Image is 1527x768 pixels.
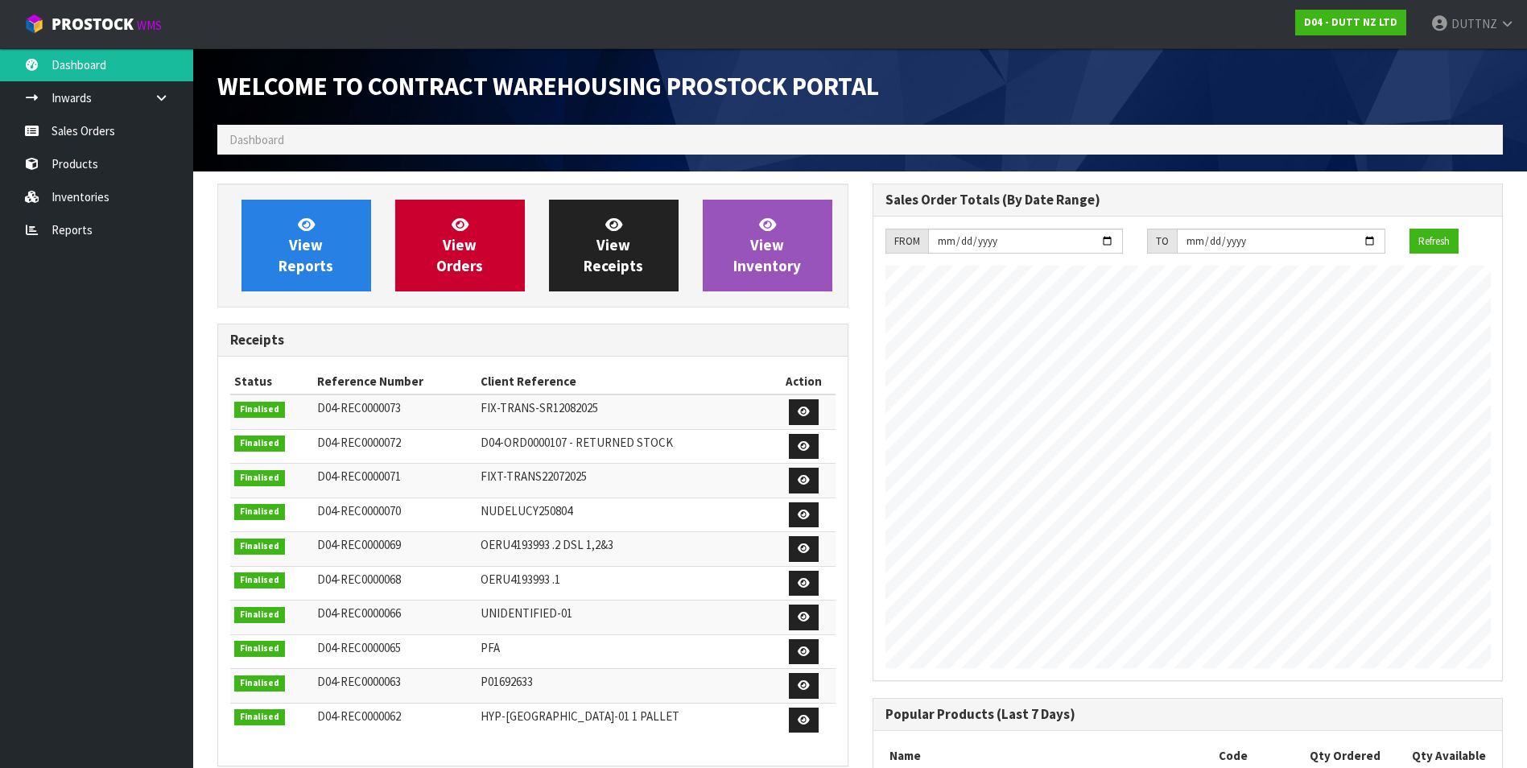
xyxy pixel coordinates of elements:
a: ViewInventory [703,200,832,291]
th: Reference Number [313,369,477,394]
span: UNIDENTIFIED-01 [481,605,572,621]
span: Welcome to Contract Warehousing ProStock Portal [217,70,879,102]
div: TO [1147,229,1177,254]
th: Action [772,369,836,394]
span: D04-REC0000062 [317,708,401,724]
span: DUTTNZ [1451,16,1497,31]
span: D04-REC0000065 [317,640,401,655]
span: Dashboard [229,132,284,147]
span: Finalised [234,504,285,520]
span: Finalised [234,607,285,623]
h3: Receipts [230,332,836,348]
span: D04-ORD0000107 - RETURNED STOCK [481,435,673,450]
a: ViewReports [241,200,371,291]
img: cube-alt.png [24,14,44,34]
span: NUDELUCY250804 [481,503,572,518]
span: Finalised [234,539,285,555]
span: Finalised [234,470,285,486]
th: Client Reference [477,369,772,394]
h3: Sales Order Totals (By Date Range) [885,192,1491,208]
small: WMS [137,18,162,33]
span: View Reports [279,215,333,275]
span: OERU4193993 .2 DSL 1,2&3 [481,537,613,552]
button: Refresh [1409,229,1459,254]
span: D04-REC0000073 [317,400,401,415]
a: ViewReceipts [549,200,679,291]
span: View Inventory [733,215,801,275]
h3: Popular Products (Last 7 Days) [885,707,1491,722]
span: OERU4193993 .1 [481,572,560,587]
span: View Receipts [584,215,643,275]
span: D04-REC0000071 [317,469,401,484]
span: D04-REC0000070 [317,503,401,518]
a: ViewOrders [395,200,525,291]
span: HYP-[GEOGRAPHIC_DATA]-01 1 PALLET [481,708,679,724]
span: D04-REC0000069 [317,537,401,552]
span: D04-REC0000068 [317,572,401,587]
span: FIXT-TRANS22072025 [481,469,587,484]
span: P01692633 [481,674,533,689]
span: ProStock [52,14,134,35]
span: Finalised [234,402,285,418]
div: FROM [885,229,928,254]
th: Status [230,369,313,394]
span: D04-REC0000063 [317,674,401,689]
span: Finalised [234,709,285,725]
span: Finalised [234,641,285,657]
span: D04-REC0000066 [317,605,401,621]
span: Finalised [234,572,285,588]
span: Finalised [234,436,285,452]
span: PFA [481,640,500,655]
span: Finalised [234,675,285,692]
span: FIX-TRANS-SR12082025 [481,400,598,415]
span: D04-REC0000072 [317,435,401,450]
span: View Orders [436,215,483,275]
strong: D04 - DUTT NZ LTD [1304,15,1397,29]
